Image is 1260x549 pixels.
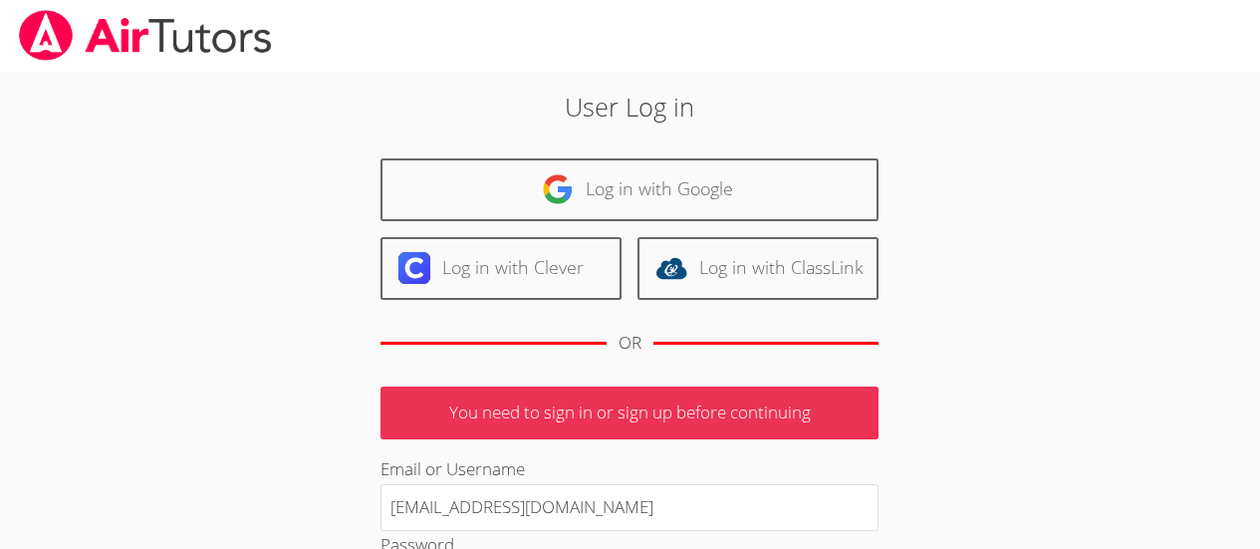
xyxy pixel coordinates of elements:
a: Log in with ClassLink [637,237,879,300]
a: Log in with Clever [380,237,622,300]
img: airtutors_banner-c4298cdbf04f3fff15de1276eac7730deb9818008684d7c2e4769d2f7ddbe033.png [17,10,274,61]
label: Email or Username [380,457,525,480]
h2: User Log in [290,88,970,126]
a: Log in with Google [380,158,879,221]
img: clever-logo-6eab21bc6e7a338710f1a6ff85c0baf02591cd810cc4098c63d3a4b26e2feb20.svg [398,252,430,284]
img: classlink-logo-d6bb404cc1216ec64c9a2012d9dc4662098be43eaf13dc465df04b49fa7ab582.svg [655,252,687,284]
div: OR [619,329,641,358]
p: You need to sign in or sign up before continuing [380,387,879,439]
img: google-logo-50288ca7cdecda66e5e0955fdab243c47b7ad437acaf1139b6f446037453330a.svg [542,173,574,205]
